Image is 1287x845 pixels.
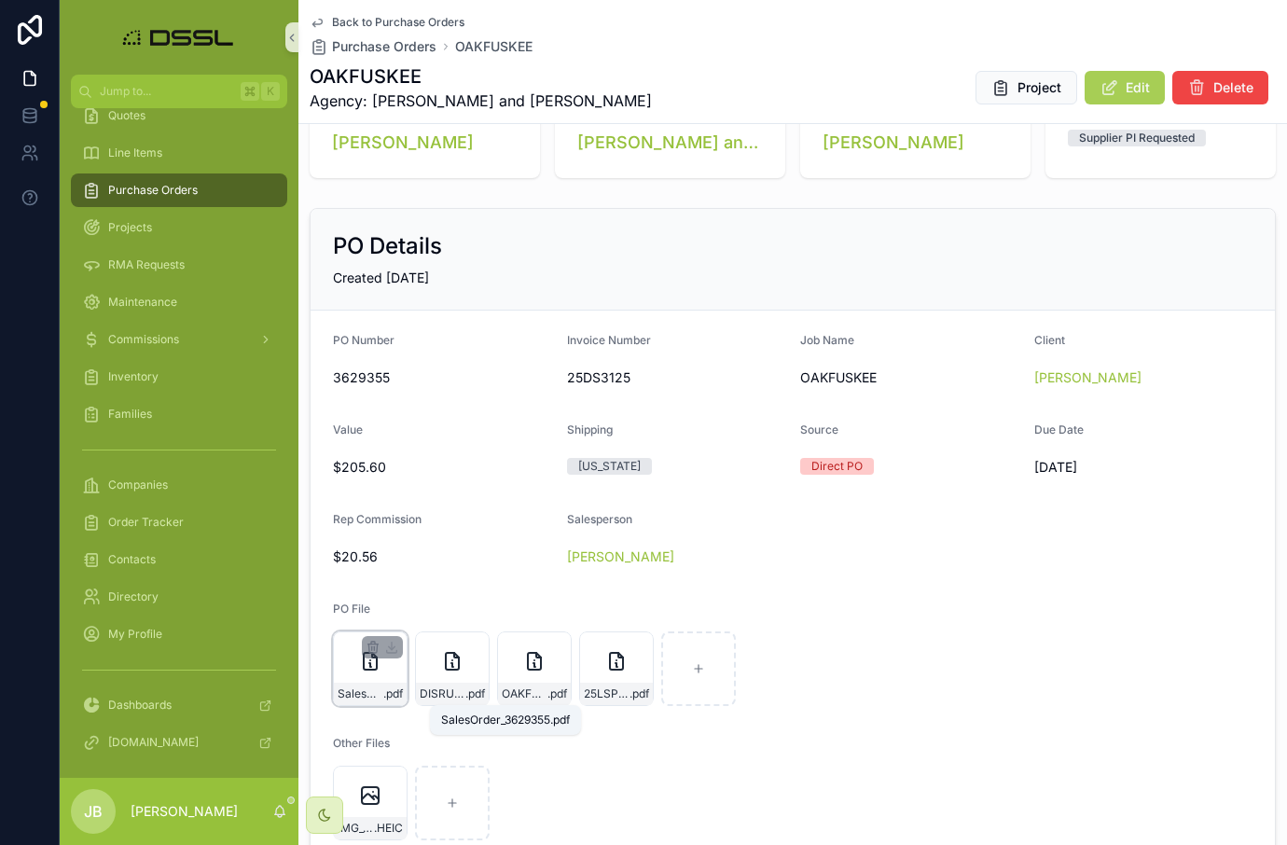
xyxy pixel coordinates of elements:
span: Jump to... [100,84,233,99]
span: .pdf [547,686,567,701]
a: [PERSON_NAME] [823,130,964,156]
span: Agency: [PERSON_NAME] and [PERSON_NAME] [310,90,652,112]
span: .pdf [630,686,649,701]
a: Purchase Orders [71,173,287,207]
span: JB [84,800,103,823]
a: RMA Requests [71,248,287,282]
span: Value [333,422,363,436]
span: Line Items [108,145,162,160]
span: [DOMAIN_NAME] [108,735,199,750]
span: .pdf [383,686,403,701]
a: Projects [71,211,287,244]
a: Contacts [71,543,287,576]
span: Delete [1213,78,1253,97]
span: Directory [108,589,159,604]
span: PO File [333,602,370,616]
a: Families [71,397,287,431]
a: Maintenance [71,285,287,319]
div: SalesOrder_3629355.pdf [441,713,570,727]
span: PO Number [333,333,394,347]
a: [DOMAIN_NAME] [71,726,287,759]
span: .HEIC [374,821,403,836]
a: Inventory [71,360,287,394]
h2: PO Details [333,231,442,261]
a: [PERSON_NAME] and [PERSON_NAME] [577,130,763,156]
a: Back to Purchase Orders [310,15,464,30]
span: Shipping [567,422,613,436]
span: Projects [108,220,152,235]
span: Edit [1126,78,1150,97]
span: My Profile [108,627,162,642]
span: Companies [108,478,168,492]
span: DISRUPTIVE-SSL-INC_PO [420,686,465,701]
span: IMG_6008 [338,821,374,836]
span: Purchase Orders [108,183,198,198]
button: Edit [1085,71,1165,104]
button: Project [976,71,1077,104]
button: Delete [1172,71,1268,104]
span: Dashboards [108,698,172,713]
span: $20.56 [333,547,552,566]
span: .pdf [465,686,485,701]
span: Maintenance [108,295,177,310]
a: Dashboards [71,688,287,722]
a: Order Tracker [71,506,287,539]
a: [PERSON_NAME] [1034,368,1142,387]
img: App logo [118,22,242,52]
a: Directory [71,580,287,614]
a: Commissions [71,323,287,356]
span: Purchase Orders [332,37,436,56]
div: Direct PO [811,458,863,475]
span: [DATE] [1034,458,1253,477]
span: Families [108,407,152,422]
span: Other Files [333,736,390,750]
p: [PERSON_NAME] [131,802,238,821]
span: K [263,84,278,99]
a: Companies [71,468,287,502]
span: Client [1034,333,1065,347]
span: Job Name [800,333,854,347]
span: 25LSPO-OAKFUSKEE-#2 [584,686,630,701]
span: Back to Purchase Orders [332,15,464,30]
a: My Profile [71,617,287,651]
a: Quotes [71,99,287,132]
span: Order Tracker [108,515,184,530]
span: SalesOrder_3629355 [338,686,383,701]
a: [PERSON_NAME] [567,547,674,566]
button: Jump to...K [71,75,287,108]
div: scrollable content [60,108,298,778]
span: Source [800,422,838,436]
span: Rep Commission [333,512,422,526]
span: RMA Requests [108,257,185,272]
span: $205.60 [333,458,552,477]
span: Due Date [1034,422,1084,436]
a: [PERSON_NAME] [332,130,474,156]
a: Line Items [71,136,287,170]
span: Inventory [108,369,159,384]
h1: OAKFUSKEE [310,63,652,90]
span: Commissions [108,332,179,347]
div: [US_STATE] [578,458,641,475]
a: OAKFUSKEE [455,37,533,56]
span: 25DS3125 [567,368,786,387]
a: Purchase Orders [310,37,436,56]
span: Created [DATE] [333,270,429,285]
span: Contacts [108,552,156,567]
span: Project [1017,78,1061,97]
span: OAKFUSKEE-PACKING-SLIP [502,686,547,701]
div: Supplier PI Requested [1079,130,1195,146]
span: OAKFUSKEE [800,368,1019,387]
span: Quotes [108,108,145,123]
span: Invoice Number [567,333,651,347]
span: Salesperson [567,512,632,526]
span: 3629355 [333,368,552,387]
